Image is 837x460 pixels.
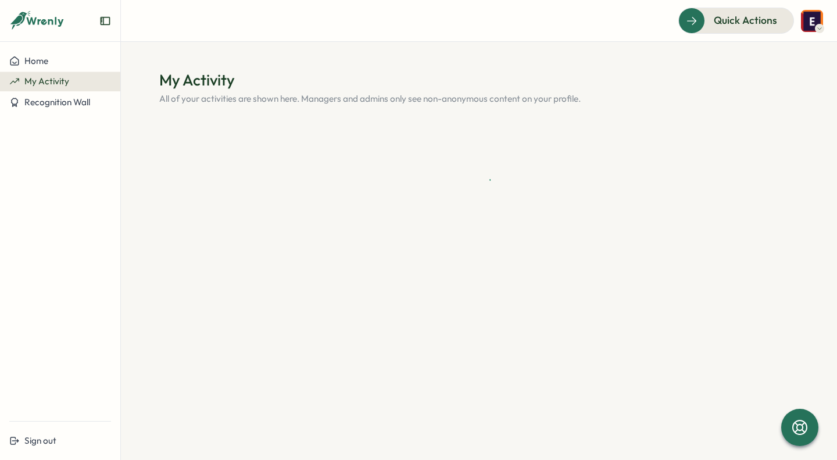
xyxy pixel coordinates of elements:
[714,13,777,28] span: Quick Actions
[24,97,90,108] span: Recognition Wall
[24,137,74,148] span: One on Ones
[99,15,111,27] button: Expand sidebar
[24,435,56,446] span: Sign out
[24,117,59,128] span: Rewards
[159,92,799,105] p: All of your activities are shown here. Managers and admins only see non-anonymous content on your...
[24,157,48,168] span: Goals
[678,8,794,33] button: Quick Actions
[801,10,823,32] img: Elle
[24,55,48,66] span: Home
[24,76,69,87] span: My Activity
[159,70,799,90] h1: My Activity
